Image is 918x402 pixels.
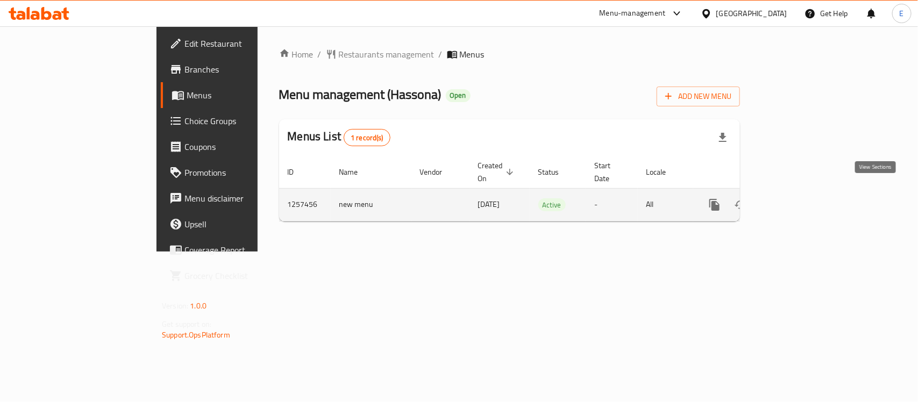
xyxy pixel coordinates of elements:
span: ID [288,166,308,178]
nav: breadcrumb [279,48,740,61]
td: new menu [331,188,411,221]
span: Version: [162,299,188,313]
td: - [586,188,638,221]
button: Change Status [728,192,753,218]
table: enhanced table [279,156,814,221]
th: Actions [693,156,814,189]
span: [DATE] [478,197,500,211]
span: Locale [646,166,680,178]
div: Active [538,198,566,211]
button: more [702,192,728,218]
div: [GEOGRAPHIC_DATA] [716,8,787,19]
div: Menu-management [600,7,666,20]
span: Edit Restaurant [184,37,301,50]
a: Support.OpsPlatform [162,328,230,342]
a: Grocery Checklist [161,263,310,289]
li: / [318,48,322,61]
span: Active [538,199,566,211]
li: / [439,48,443,61]
a: Menus [161,82,310,108]
a: Edit Restaurant [161,31,310,56]
span: E [900,8,904,19]
span: Promotions [184,166,301,179]
div: Total records count [344,129,390,146]
span: Menu disclaimer [184,192,301,205]
span: Menus [460,48,485,61]
span: Coupons [184,140,301,153]
span: Grocery Checklist [184,269,301,282]
span: Menus [187,89,301,102]
a: Coverage Report [161,237,310,263]
div: Open [446,89,471,102]
span: 1 record(s) [344,133,390,143]
span: Name [339,166,372,178]
span: Coverage Report [184,243,301,256]
a: Restaurants management [326,48,435,61]
span: Status [538,166,573,178]
span: Add New Menu [665,90,731,103]
span: Created On [478,159,517,185]
span: Restaurants management [339,48,435,61]
a: Choice Groups [161,108,310,134]
span: 1.0.0 [190,299,207,313]
a: Menu disclaimer [161,185,310,211]
td: All [638,188,693,221]
span: Open [446,91,471,100]
a: Upsell [161,211,310,237]
span: Upsell [184,218,301,231]
button: Add New Menu [657,87,740,106]
h2: Menus List [288,128,390,146]
span: Menu management ( Hassona ) [279,82,442,106]
span: Start Date [595,159,625,185]
a: Coupons [161,134,310,160]
span: Branches [184,63,301,76]
span: Choice Groups [184,114,301,127]
div: Export file [710,125,736,150]
span: Vendor [420,166,457,178]
a: Branches [161,56,310,82]
a: Promotions [161,160,310,185]
span: Get support on: [162,317,211,331]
